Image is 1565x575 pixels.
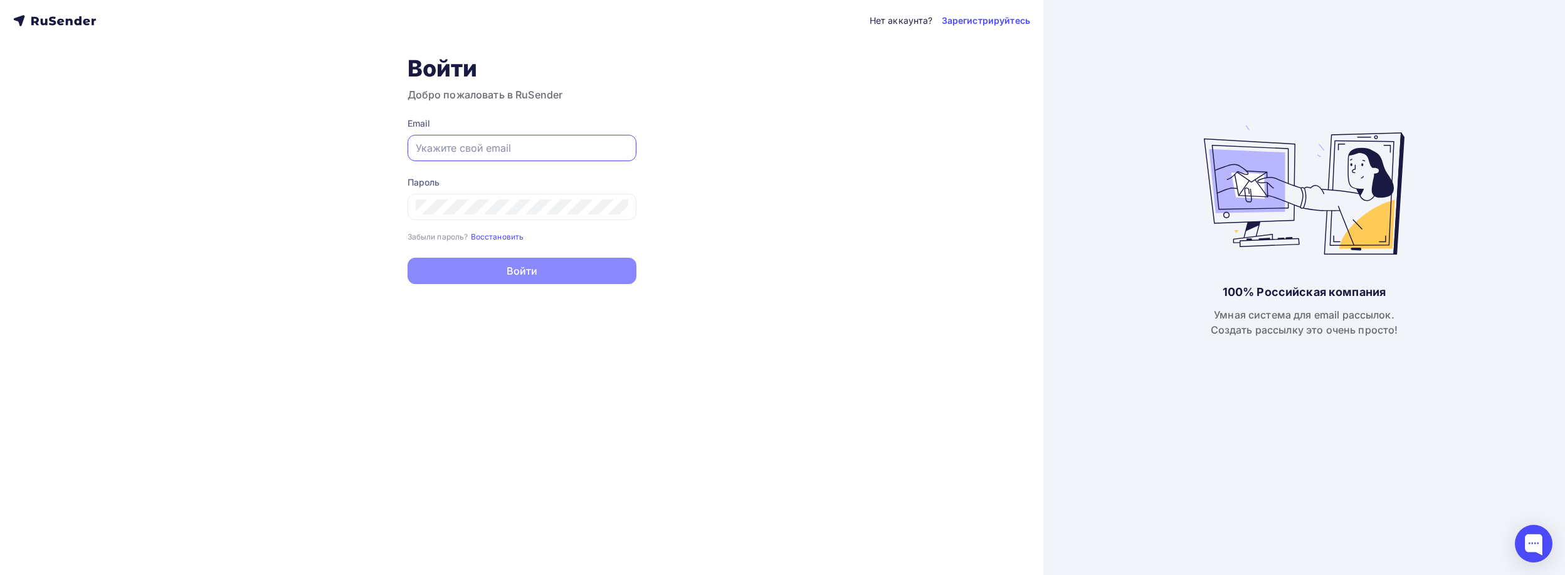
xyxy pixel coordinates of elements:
input: Укажите свой email [416,140,628,156]
small: Восстановить [471,232,524,241]
button: Войти [408,258,636,284]
div: Пароль [408,176,636,189]
div: Нет аккаунта? [870,14,933,27]
h3: Добро пожаловать в RuSender [408,87,636,102]
a: Восстановить [471,231,524,241]
div: 100% Российская компания [1223,285,1386,300]
small: Забыли пароль? [408,232,468,241]
a: Зарегистрируйтесь [942,14,1030,27]
div: Умная система для email рассылок. Создать рассылку это очень просто! [1211,307,1398,337]
div: Email [408,117,636,130]
h1: Войти [408,55,636,82]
